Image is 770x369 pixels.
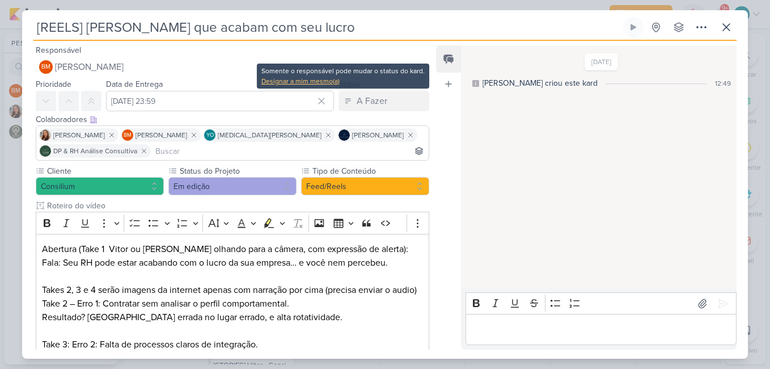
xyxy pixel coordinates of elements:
div: Editor toolbar [466,292,737,315]
input: Buscar [153,144,426,158]
div: Yasmin Oliveira [204,129,215,141]
p: BM [124,133,132,139]
span: [PERSON_NAME] [53,130,105,140]
p: YO [206,133,214,139]
div: 12:49 [715,78,731,89]
span: [MEDICAL_DATA][PERSON_NAME] [218,130,321,140]
label: Tipo de Conteúdo [311,165,429,177]
div: [PERSON_NAME] criou este kard [483,77,598,89]
p: Resultado? [GEOGRAPHIC_DATA] errada no lugar errado, e alta rotatividade. [42,311,423,324]
label: Cliente [46,165,164,177]
label: Prioridade [36,79,71,89]
p: Fala: Seu RH pode estar acabando com o lucro da sua empresa… e você nem percebeu. [42,256,423,270]
input: Kard Sem Título [33,17,621,37]
img: DP & RH Análise Consultiva [40,145,51,157]
input: Select a date [106,91,334,111]
img: Franciluce Carvalho [40,129,51,141]
label: Data de Entrega [106,79,163,89]
span: DP & RH Análise Consultiva [53,146,137,156]
button: A Fazer [339,91,429,111]
input: Texto sem título [45,200,429,212]
div: Editor toolbar [36,212,429,234]
p: Abertura (Take 1 Vitor ou [PERSON_NAME] olhando para a câmera, com expressão de alerta): [42,242,423,256]
button: BM [PERSON_NAME] [36,57,429,77]
span: [PERSON_NAME] [136,130,187,140]
div: Editor editing area: main [466,314,737,345]
div: Colaboradores [36,114,429,125]
div: Somente o responsável pode mudar o status do kard. [261,66,425,76]
div: Beth Monteiro [122,129,133,141]
div: Ligar relógio [629,23,638,32]
button: Consilium [36,177,164,195]
span: [PERSON_NAME] [352,130,404,140]
p: Takes 2, 3 e 4 serão imagens da internet apenas com narração por cima (precisa enviar o audio) [42,283,423,297]
div: Designar a mim mesmo(a) [261,76,425,86]
img: Jani Policarpo [339,129,350,141]
button: Feed/Reels [301,177,429,195]
button: Em edição [168,177,297,195]
label: Responsável [36,45,81,55]
div: A Fazer [357,94,387,108]
label: Status do Projeto [179,165,297,177]
p: BM [41,64,50,70]
p: Take 2 – Erro 1: Contratar sem analisar o perfil comportamental. [42,297,423,311]
span: [PERSON_NAME] [55,60,124,74]
p: Take 3: Erro 2: Falta de processos claros de integração. [42,338,423,351]
div: Beth Monteiro [39,60,53,74]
